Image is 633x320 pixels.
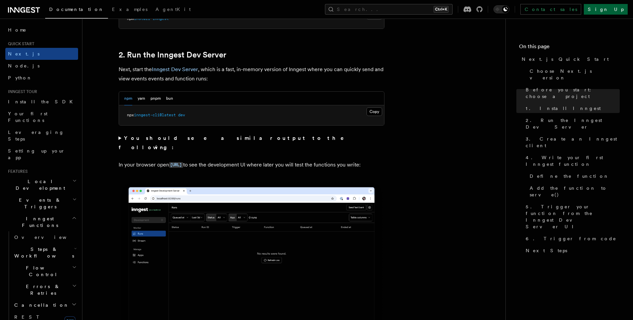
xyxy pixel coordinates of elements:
a: Node.js [5,60,78,72]
button: Search...Ctrl+K [325,4,453,15]
p: Next, start the , which is a fast, in-memory version of Inngest where you can quickly send and vi... [119,65,384,83]
a: 1. Install Inngest [523,102,620,114]
span: Cancellation [12,302,69,308]
button: Errors & Retries [12,280,78,299]
a: 4. Write your first Inngest function [523,152,620,170]
span: Choose Next.js version [530,68,620,81]
span: Inngest tour [5,89,37,94]
a: Inngest Dev Server [152,66,198,72]
button: Inngest Functions [5,213,78,231]
a: Setting up your app [5,145,78,163]
span: Flow Control [12,265,72,278]
button: pnpm [151,92,161,105]
span: Add the function to serve() [530,185,620,198]
a: Home [5,24,78,36]
span: Quick start [5,41,34,47]
a: Add the function to serve() [527,182,620,201]
span: Local Development [5,178,72,191]
span: Define the function [530,173,609,179]
button: Flow Control [12,262,78,280]
button: bun [166,92,173,105]
span: 1. Install Inngest [526,105,601,112]
a: Examples [108,2,152,18]
button: Cancellation [12,299,78,311]
span: install [134,16,150,21]
a: Before you start: choose a project [523,84,620,102]
summary: You should see a similar output to the following: [119,134,384,152]
span: Overview [14,235,83,240]
p: In your browser open to see the development UI where later you will test the functions you write: [119,160,384,170]
span: dev [178,113,185,117]
span: 5. Trigger your function from the Inngest Dev Server UI [526,203,620,230]
a: AgentKit [152,2,195,18]
span: Setting up your app [8,148,65,160]
span: Leveraging Steps [8,130,64,142]
a: [URL] [169,161,183,168]
a: Define the function [527,170,620,182]
span: Steps & Workflows [12,246,74,259]
span: 4. Write your first Inngest function [526,154,620,167]
span: Examples [112,7,148,12]
a: Documentation [45,2,108,19]
a: Next Steps [523,245,620,257]
a: Choose Next.js version [527,65,620,84]
span: Next.js Quick Start [522,56,609,62]
button: Local Development [5,175,78,194]
span: npm [127,16,134,21]
a: Leveraging Steps [5,126,78,145]
span: Errors & Retries [12,283,72,296]
h4: On this page [519,43,620,53]
a: Next.js [5,48,78,60]
strong: You should see a similar output to the following: [119,135,354,151]
a: 2. Run the Inngest Dev Server [523,114,620,133]
span: Python [8,75,32,80]
span: Your first Functions [8,111,48,123]
a: Install the SDK [5,96,78,108]
kbd: Ctrl+K [434,6,449,13]
button: Toggle dark mode [493,5,509,13]
span: npx [127,113,134,117]
span: inngest [153,16,169,21]
span: Node.js [8,63,40,68]
a: Your first Functions [5,108,78,126]
button: Events & Triggers [5,194,78,213]
span: Next Steps [526,247,567,254]
span: inngest-cli@latest [134,113,176,117]
a: 3. Create an Inngest client [523,133,620,152]
span: Install the SDK [8,99,77,104]
span: AgentKit [156,7,191,12]
a: 5. Trigger your function from the Inngest Dev Server UI [523,201,620,233]
button: yarn [138,92,145,105]
span: Documentation [49,7,104,12]
a: Sign Up [584,4,628,15]
a: 6. Trigger from code [523,233,620,245]
span: Inngest Functions [5,215,72,229]
span: Home [8,27,27,33]
span: Features [5,169,28,174]
a: 2. Run the Inngest Dev Server [119,50,226,59]
a: Contact sales [520,4,581,15]
span: 3. Create an Inngest client [526,136,620,149]
button: npm [124,92,132,105]
a: Next.js Quick Start [519,53,620,65]
a: Python [5,72,78,84]
button: Copy [367,107,382,116]
span: 6. Trigger from code [526,235,616,242]
span: Events & Triggers [5,197,72,210]
button: Steps & Workflows [12,243,78,262]
span: Next.js [8,51,40,56]
span: 2. Run the Inngest Dev Server [526,117,620,130]
a: Overview [12,231,78,243]
span: Before you start: choose a project [526,86,620,100]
